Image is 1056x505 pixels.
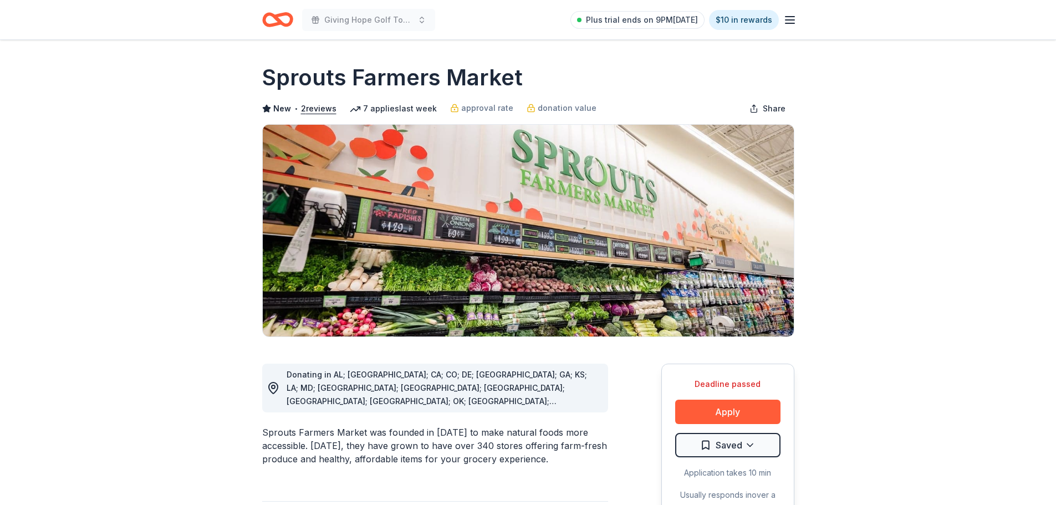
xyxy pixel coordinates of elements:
a: approval rate [450,101,513,115]
a: Home [262,7,293,33]
a: $10 in rewards [709,10,779,30]
span: Donating in AL; [GEOGRAPHIC_DATA]; CA; CO; DE; [GEOGRAPHIC_DATA]; GA; KS; LA; MD; [GEOGRAPHIC_DAT... [287,370,587,432]
a: Plus trial ends on 9PM[DATE] [570,11,705,29]
span: Plus trial ends on 9PM[DATE] [586,13,698,27]
button: Giving Hope Golf Tournament [302,9,435,31]
div: 7 applies last week [350,102,437,115]
div: Deadline passed [675,378,780,391]
img: Image for Sprouts Farmers Market [263,125,794,336]
div: Sprouts Farmers Market was founded in [DATE] to make natural foods more accessible. [DATE], they ... [262,426,608,466]
div: Application takes 10 min [675,466,780,480]
span: Share [763,102,785,115]
span: donation value [538,101,596,115]
button: Share [741,98,794,120]
h1: Sprouts Farmers Market [262,62,523,93]
span: Saved [716,438,742,452]
span: • [294,104,298,113]
span: New [273,102,291,115]
span: approval rate [461,101,513,115]
a: donation value [527,101,596,115]
button: 2reviews [301,102,336,115]
span: Giving Hope Golf Tournament [324,13,413,27]
button: Apply [675,400,780,424]
button: Saved [675,433,780,457]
